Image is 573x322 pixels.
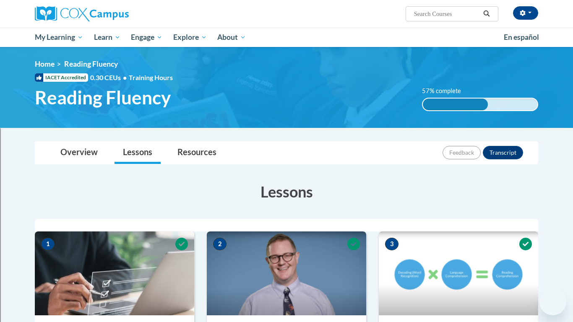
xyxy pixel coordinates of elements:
span: Explore [173,32,207,42]
div: Main menu [22,28,551,47]
a: Cox Campus [35,6,194,21]
a: Engage [125,28,168,47]
input: Search Courses [413,9,480,19]
span: About [217,32,246,42]
a: My Learning [29,28,89,47]
div: 57% complete [423,99,488,110]
span: My Learning [35,32,83,42]
a: En español [498,29,544,46]
span: IACET Accredited [35,73,88,82]
button: Search [480,9,493,19]
iframe: Button to launch messaging window [539,288,566,315]
a: Learn [89,28,126,47]
button: Account Settings [513,6,538,20]
span: En español [504,33,539,42]
a: Home [35,60,55,68]
span: Engage [131,32,162,42]
span: 0.30 CEUs [90,73,129,82]
span: Training Hours [129,73,173,81]
label: 57% complete [422,86,470,96]
img: Cox Campus [35,6,129,21]
a: Explore [168,28,212,47]
a: About [212,28,252,47]
span: Reading Fluency [64,60,118,68]
span: Learn [94,32,120,42]
span: Reading Fluency [35,86,171,109]
span: • [123,73,127,81]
